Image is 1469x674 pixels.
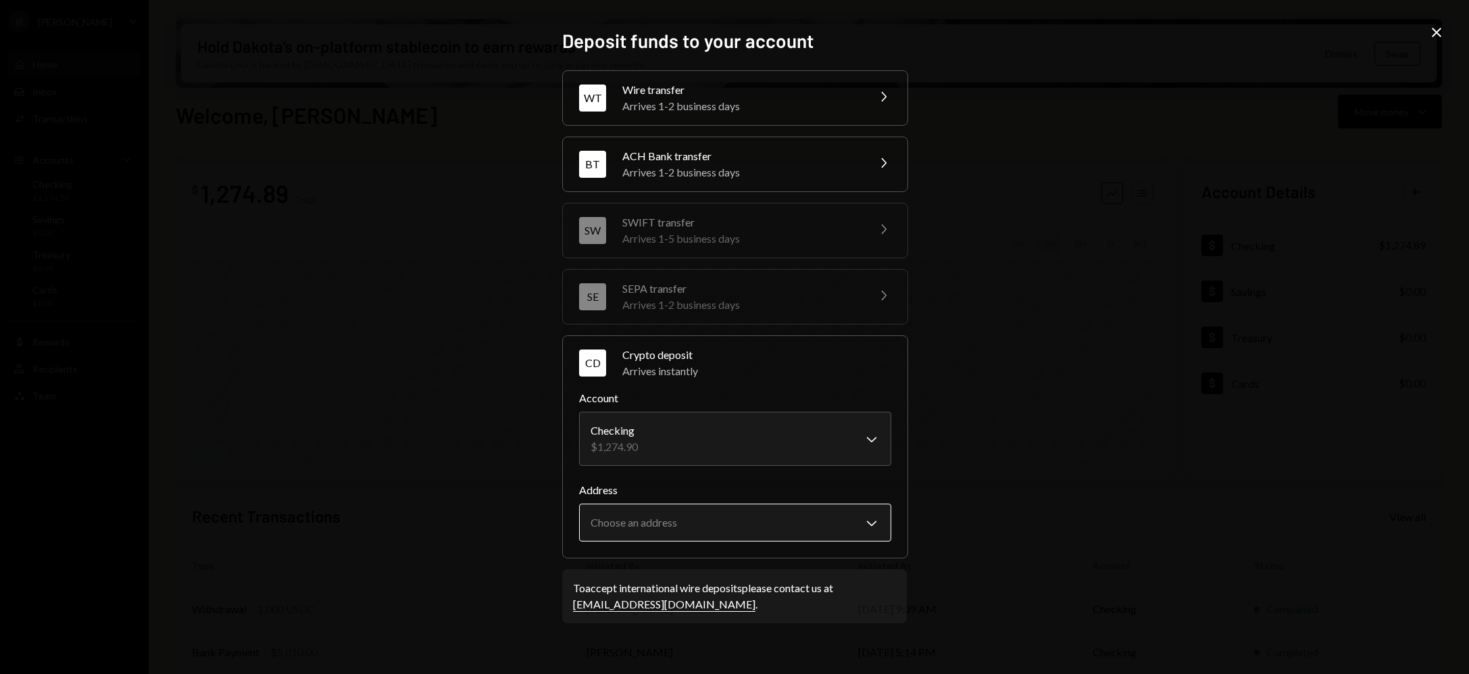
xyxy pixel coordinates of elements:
div: Arrives instantly [622,363,891,379]
div: SE [579,283,606,310]
div: CDCrypto depositArrives instantly [579,390,891,541]
div: Wire transfer [622,82,859,98]
label: Address [579,482,891,498]
div: To accept international wire deposits please contact us at . [573,580,896,612]
button: SESEPA transferArrives 1-2 business days [563,270,907,324]
button: WTWire transferArrives 1-2 business days [563,71,907,125]
div: CD [579,350,606,377]
div: WT [579,85,606,112]
h2: Deposit funds to your account [562,28,907,54]
div: Arrives 1-2 business days [622,297,859,313]
label: Account [579,390,891,406]
div: Arrives 1-2 business days [622,98,859,114]
div: Arrives 1-2 business days [622,164,859,180]
div: SWIFT transfer [622,214,859,231]
button: BTACH Bank transferArrives 1-2 business days [563,137,907,191]
div: ACH Bank transfer [622,148,859,164]
button: Address [579,504,891,541]
a: [EMAIL_ADDRESS][DOMAIN_NAME] [573,598,755,612]
div: SEPA transfer [622,281,859,297]
button: SWSWIFT transferArrives 1-5 business days [563,203,907,258]
button: Account [579,412,891,466]
div: SW [579,217,606,244]
div: BT [579,151,606,178]
div: Crypto deposit [622,347,891,363]
button: CDCrypto depositArrives instantly [563,336,907,390]
div: Arrives 1-5 business days [622,231,859,247]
